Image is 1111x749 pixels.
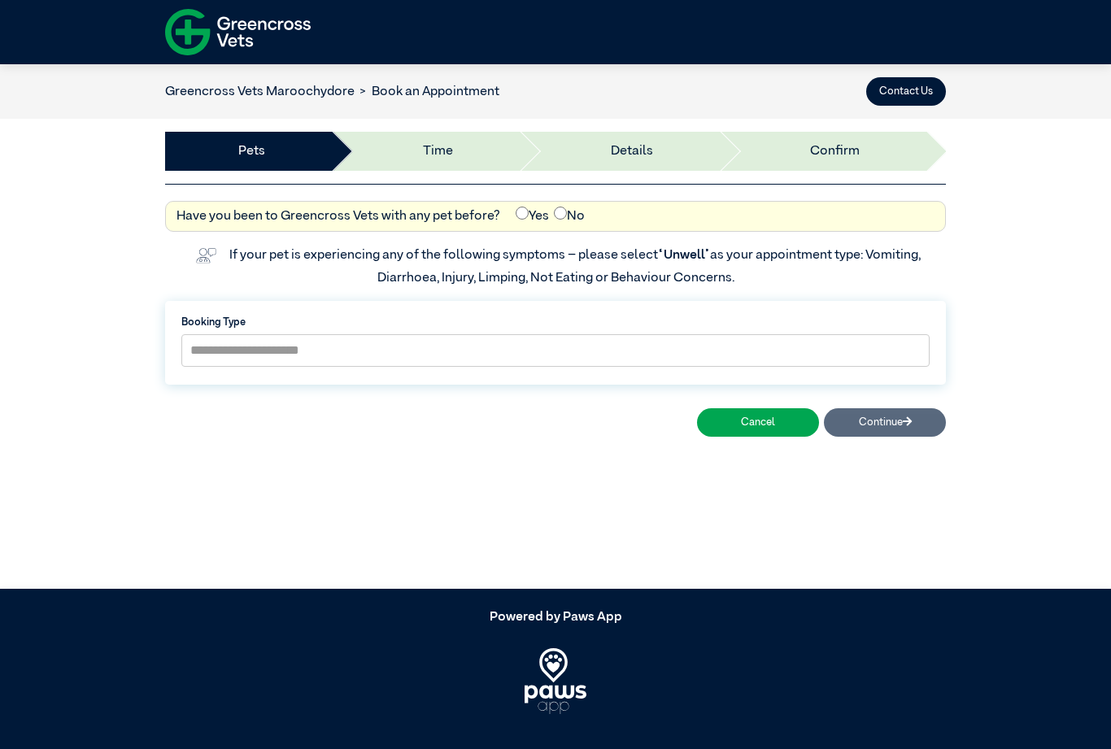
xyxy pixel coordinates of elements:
[516,207,549,226] label: Yes
[866,77,946,106] button: Contact Us
[165,82,499,102] nav: breadcrumb
[697,408,819,437] button: Cancel
[181,315,930,330] label: Booking Type
[516,207,529,220] input: Yes
[355,82,499,102] li: Book an Appointment
[554,207,585,226] label: No
[165,4,311,60] img: f-logo
[229,249,923,285] label: If your pet is experiencing any of the following symptoms – please select as your appointment typ...
[190,242,221,268] img: vet
[238,142,265,161] a: Pets
[165,610,946,625] h5: Powered by Paws App
[658,249,710,262] span: “Unwell”
[525,648,587,713] img: PawsApp
[554,207,567,220] input: No
[165,85,355,98] a: Greencross Vets Maroochydore
[176,207,500,226] label: Have you been to Greencross Vets with any pet before?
